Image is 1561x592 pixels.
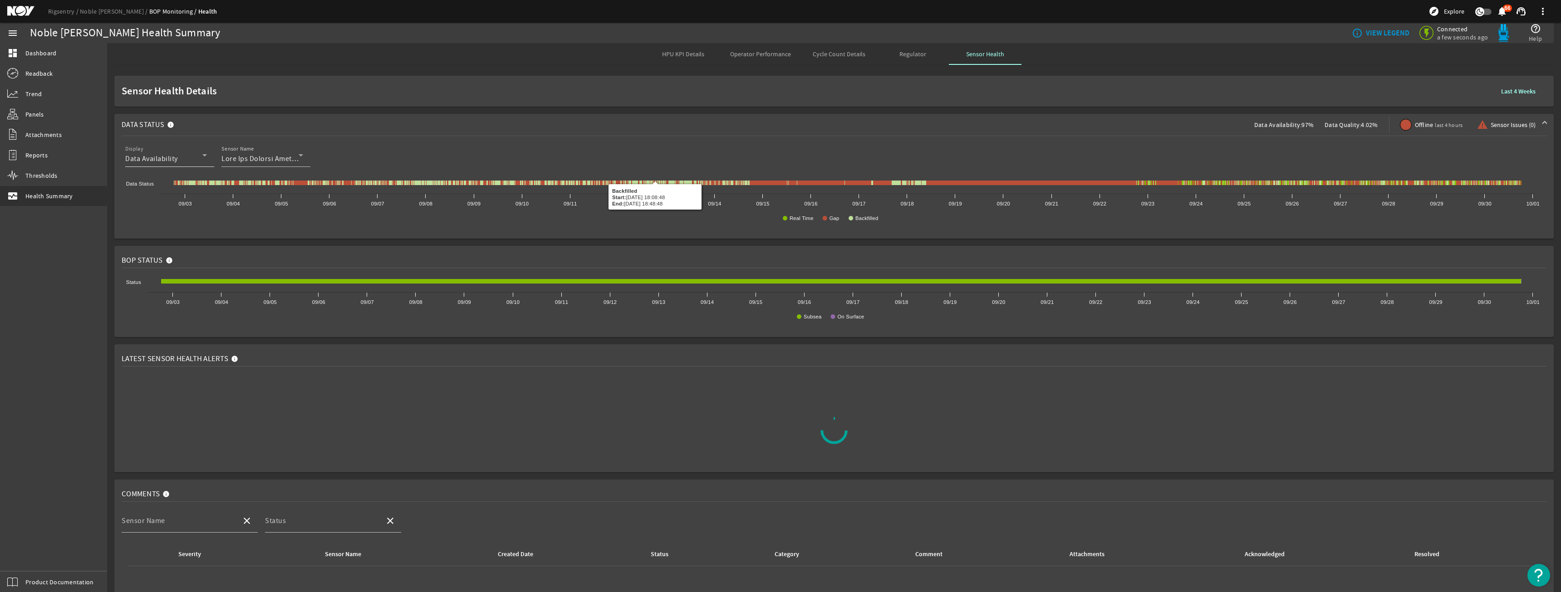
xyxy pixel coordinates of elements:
[25,171,58,180] span: Thresholds
[865,549,1000,559] div: Comment
[1425,4,1468,19] button: Explore
[790,215,814,221] text: Real Time
[80,7,149,15] a: Noble [PERSON_NAME]
[7,48,18,59] mat-icon: dashboard
[949,201,962,206] text: 09/19
[323,201,336,206] text: 09/06
[122,489,160,499] span: Comments
[1245,549,1285,559] div: Acknowledged
[149,7,198,15] a: BOP Monitoring
[1429,299,1443,305] text: 09/29
[126,181,154,186] text: Data Status
[1011,549,1170,559] div: Attachments
[610,549,716,559] div: Status
[125,154,178,163] span: Data Availability
[612,201,625,206] text: 09/12
[1334,201,1347,206] text: 09/27
[1283,299,1296,305] text: 09/26
[1235,299,1248,305] text: 09/25
[901,201,914,206] text: 09/18
[325,549,361,559] div: Sensor Name
[122,256,163,265] span: BOP Status
[727,549,854,559] div: Category
[1532,0,1554,22] button: more_vert
[265,549,428,559] div: Sensor Name
[992,299,1005,305] text: 09/20
[651,549,668,559] div: Status
[756,201,769,206] text: 09/15
[730,51,791,57] span: Operator Performance
[708,201,721,206] text: 09/14
[114,136,1554,239] div: Data StatusData Availability:97%Data Quality:4.02%Offlinelast 4 hoursSensor Issues (0)
[895,299,908,305] text: 09/18
[1527,299,1540,305] text: 10/01
[1089,299,1102,305] text: 09/22
[1186,299,1199,305] text: 09/24
[1381,299,1394,305] text: 09/28
[749,299,762,305] text: 09/15
[167,299,180,305] text: 09/03
[1529,34,1542,43] span: Help
[662,51,704,57] span: HPU KPI Details
[1361,121,1378,129] span: 4.02%
[838,314,864,319] text: On Surface
[265,516,286,525] mat-label: Status
[899,51,926,57] span: Regulator
[1444,7,1464,16] span: Explore
[846,299,859,305] text: 09/17
[1141,201,1154,206] text: 09/23
[1254,121,1302,129] span: Data Availability:
[498,549,533,559] div: Created Date
[25,69,53,78] span: Readback
[1181,549,1355,559] div: Acknowledged
[1237,201,1251,206] text: 09/25
[1352,28,1359,39] mat-icon: info_outline
[1415,120,1463,130] span: Offline
[1348,25,1413,41] button: VIEW LEGEND
[1366,29,1409,38] b: VIEW LEGEND
[1437,33,1488,41] span: a few seconds ago
[853,201,866,206] text: 09/17
[506,299,520,305] text: 09/10
[264,299,277,305] text: 09/05
[798,299,811,305] text: 09/16
[1491,120,1536,129] span: Sensor Issues (0)
[660,201,673,206] text: 09/13
[830,215,839,221] text: Gap
[467,201,481,206] text: 09/09
[1041,299,1054,305] text: 09/21
[1497,7,1507,16] button: 66
[7,28,18,39] mat-icon: menu
[1325,121,1361,129] span: Data Quality:
[25,89,42,98] span: Trend
[1301,121,1314,129] span: 97%
[1494,83,1543,99] button: Last 4 Weeks
[1414,549,1439,559] div: Resolved
[122,354,228,363] span: Latest Sensor Health Alerts
[966,51,1004,57] span: Sensor Health
[515,201,529,206] text: 09/10
[1366,549,1494,559] div: Resolved
[361,299,374,305] text: 09/07
[1437,25,1488,33] span: Connected
[1428,6,1439,17] mat-icon: explore
[555,299,568,305] text: 09/11
[241,515,252,526] mat-icon: close
[1527,564,1550,587] button: Open Resource Center
[1530,23,1541,34] mat-icon: help_outline
[133,549,254,559] div: Severity
[701,299,714,305] text: 09/14
[198,7,217,16] a: Health
[564,201,577,206] text: 09/11
[1478,299,1491,305] text: 09/30
[1497,6,1507,17] mat-icon: notifications
[30,29,221,38] div: Noble [PERSON_NAME] Health Summary
[652,299,665,305] text: 09/13
[1430,201,1443,206] text: 09/29
[25,577,93,587] span: Product Documentation
[7,191,18,201] mat-icon: monitor_heart
[1516,6,1527,17] mat-icon: support_agent
[1477,119,1484,130] mat-icon: warning
[25,110,44,119] span: Panels
[1473,117,1539,133] button: Sensor Issues (0)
